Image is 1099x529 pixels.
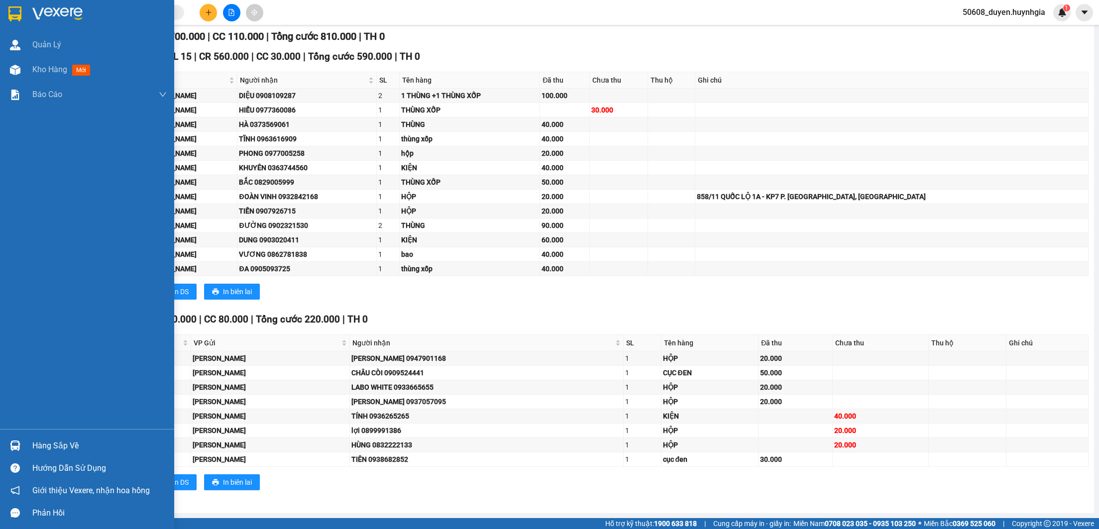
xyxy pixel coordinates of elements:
span: CR 140.000 [147,314,197,325]
div: DUNG 0903020411 [239,234,374,245]
div: 40.000 [834,411,927,422]
div: hộp [401,148,539,159]
div: 20.000 [834,439,927,450]
span: TH 0 [347,314,368,325]
div: 40.000 [542,162,588,173]
div: KHUYÊN 0363744560 [239,162,374,173]
span: message [10,508,20,518]
td: Cam Đức [142,132,238,146]
td: Cam Đức [191,423,350,438]
th: Chưa thu [833,335,929,351]
div: KIỆN [663,411,757,422]
span: Tổng cước 810.000 [271,30,356,42]
span: In biên lai [223,477,252,488]
span: plus [205,9,212,16]
div: HỘP [663,353,757,364]
span: | [251,51,254,62]
div: 1 [378,162,398,173]
span: Giới thiệu Vexere, nhận hoa hồng [32,484,150,497]
div: 1 [625,425,659,436]
div: LABO WHITE 0933665655 [351,382,622,393]
span: Người nhận [240,75,366,86]
div: ĐƯỜNG 0902321530 [239,220,374,231]
div: HỘP [663,396,757,407]
td: Cam Đức [142,103,238,117]
sup: 1 [1063,4,1070,11]
div: [PERSON_NAME] [193,396,348,407]
div: 1 [625,353,659,364]
span: aim [251,9,258,16]
span: CC 110.000 [213,30,264,42]
div: [PERSON_NAME] [193,367,348,378]
span: mới [72,65,90,76]
div: 40.000 [542,133,588,144]
td: Cam Đức [142,175,238,190]
div: [PERSON_NAME] [193,454,348,465]
span: Người nhận [352,337,614,348]
div: Hướng dẫn sử dụng [32,461,167,476]
td: Cam Đức [142,117,238,132]
span: | [704,518,706,529]
div: Phản hồi [32,506,167,521]
span: In DS [173,477,189,488]
td: Cam Đức [142,247,238,262]
div: HỘP [401,191,539,202]
td: Cam Đức [191,438,350,452]
div: 1 [378,177,398,188]
div: 20.000 [834,425,927,436]
img: icon-new-feature [1058,8,1067,17]
div: 40.000 [542,249,588,260]
span: printer [212,288,219,296]
div: [PERSON_NAME] [143,90,236,101]
div: [PERSON_NAME] [143,191,236,202]
div: 40.000 [542,263,588,274]
div: [PERSON_NAME] [143,234,236,245]
div: [PERSON_NAME] [193,425,348,436]
span: | [266,30,269,42]
span: VP Gửi [144,75,227,86]
strong: 1900 633 818 [654,520,697,528]
div: 90.000 [542,220,588,231]
span: In biên lai [223,286,252,297]
div: HỘP [663,439,757,450]
div: 1 THÙNG +1 THÙNG XỐP [401,90,539,101]
td: Cam Đức [142,218,238,233]
div: [PERSON_NAME] [143,263,236,274]
div: 1 [378,234,398,245]
div: 40.000 [542,119,588,130]
div: lợi 0899991386 [351,425,622,436]
button: printerIn biên lai [204,284,260,300]
div: 30.000 [760,454,830,465]
div: bao [401,249,539,260]
div: KIỆN [401,234,539,245]
div: 1 [625,382,659,393]
td: Cam Đức [142,161,238,175]
th: Thu hộ [648,72,695,89]
div: ĐOÀN VINH 0932842168 [239,191,374,202]
button: printerIn biên lai [204,474,260,490]
span: Tổng cước 590.000 [308,51,392,62]
th: SL [624,335,661,351]
span: Miền Bắc [924,518,995,529]
span: CC 80.000 [204,314,248,325]
div: 1 [378,105,398,115]
th: Đã thu [759,335,832,351]
th: Đã thu [540,72,590,89]
div: 1 [625,454,659,465]
td: Cam Đức [142,204,238,218]
td: Cam Đức [191,452,350,467]
img: warehouse-icon [10,65,20,75]
th: Tên hàng [400,72,541,89]
span: Hỗ trợ kỹ thuật: [605,518,697,529]
span: | [395,51,397,62]
span: copyright [1044,520,1051,527]
span: | [251,314,253,325]
span: TH 0 [400,51,420,62]
div: HỘP [663,425,757,436]
span: notification [10,486,20,495]
span: | [359,30,361,42]
span: ⚪️ [918,522,921,526]
div: [PERSON_NAME] [193,353,348,364]
div: 1 [378,133,398,144]
div: HỘP [401,206,539,216]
